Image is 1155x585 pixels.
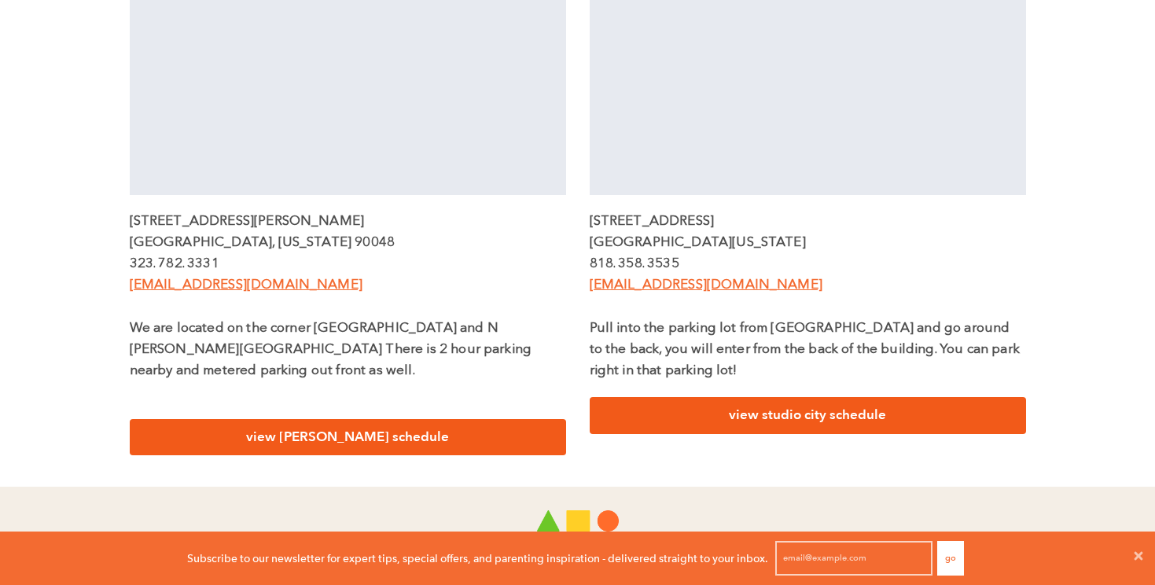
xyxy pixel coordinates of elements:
a: [EMAIL_ADDRESS][DOMAIN_NAME] [130,278,362,292]
p: 323. 782. 3331 [130,253,566,274]
p: [GEOGRAPHIC_DATA], [US_STATE] 90048 [130,232,566,253]
input: email@example.com [775,541,932,576]
a: view [PERSON_NAME] schedule [130,419,566,456]
p: [GEOGRAPHIC_DATA][US_STATE] [590,232,1026,253]
p: [STREET_ADDRESS] [590,211,1026,232]
a: [EMAIL_ADDRESS][DOMAIN_NAME] [590,278,822,292]
img: Play 2 Progress logo [537,510,619,532]
p: [STREET_ADDRESS][PERSON_NAME] [130,211,566,232]
p: Pull into the parking lot from [GEOGRAPHIC_DATA] and go around to the back, you will enter from t... [590,318,1026,382]
p: We are located on the corner [GEOGRAPHIC_DATA] and N [PERSON_NAME][GEOGRAPHIC_DATA] There is 2 ho... [130,318,566,382]
a: view studio city schedule [590,397,1026,434]
p: Subscribe to our newsletter for expert tips, special offers, and parenting inspiration - delivere... [187,550,768,567]
button: Go [937,541,964,576]
p: 818. 358. 3535 [590,253,1026,274]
